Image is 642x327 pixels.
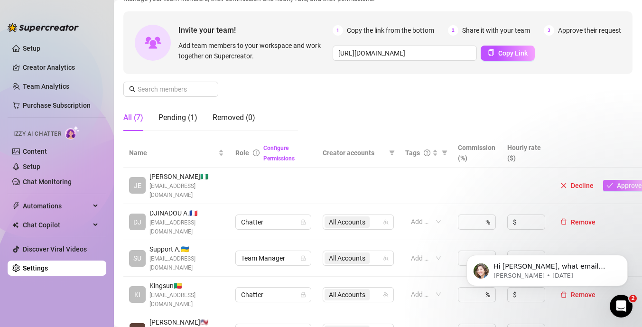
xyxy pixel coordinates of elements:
[158,112,197,123] div: Pending (1)
[149,208,224,218] span: DJINADOU A. 🇫🇷
[383,292,389,298] span: team
[23,178,72,186] a: Chat Monitoring
[448,25,458,36] span: 2
[383,255,389,261] span: team
[12,222,19,228] img: Chat Copilot
[178,24,333,36] span: Invite your team!
[213,112,255,123] div: Removed (0)
[13,130,61,139] span: Izzy AI Chatter
[452,235,642,301] iframe: Intercom notifications message
[129,148,216,158] span: Name
[263,145,295,162] a: Configure Permissions
[133,253,141,263] span: SU
[23,264,48,272] a: Settings
[440,146,449,160] span: filter
[149,182,224,200] span: [EMAIL_ADDRESS][DOMAIN_NAME]
[123,112,143,123] div: All (7)
[123,139,230,168] th: Name
[23,45,40,52] a: Setup
[23,245,87,253] a: Discover Viral Videos
[65,126,80,140] img: AI Chatter
[502,139,551,168] th: Hourly rate ($)
[424,149,430,156] span: question-circle
[452,139,502,168] th: Commission (%)
[462,25,530,36] span: Share it with your team
[629,295,637,302] span: 2
[610,295,633,318] iframe: Intercom live chat
[12,202,20,210] span: thunderbolt
[325,252,370,264] span: All Accounts
[325,289,370,300] span: All Accounts
[544,25,554,36] span: 3
[606,182,613,189] span: check
[560,182,567,189] span: close
[300,292,306,298] span: lock
[241,215,306,229] span: Chatter
[23,83,69,90] a: Team Analytics
[23,198,90,214] span: Automations
[383,219,389,225] span: team
[23,217,90,233] span: Chat Copilot
[149,254,224,272] span: [EMAIL_ADDRESS][DOMAIN_NAME]
[442,150,447,156] span: filter
[329,253,365,263] span: All Accounts
[149,218,224,236] span: [EMAIL_ADDRESS][DOMAIN_NAME]
[389,150,395,156] span: filter
[149,244,224,254] span: Support A. 🇺🇦
[300,219,306,225] span: lock
[138,84,205,94] input: Search members
[23,163,40,170] a: Setup
[488,49,494,56] span: copy
[329,290,365,300] span: All Accounts
[253,149,260,156] span: info-circle
[557,216,599,228] button: Remove
[333,25,343,36] span: 1
[325,216,370,228] span: All Accounts
[178,40,329,61] span: Add team members to your workspace and work together on Supercreator.
[23,148,47,155] a: Content
[560,218,567,225] span: delete
[387,146,397,160] span: filter
[241,251,306,265] span: Team Manager
[133,217,141,227] span: DJ
[149,291,224,309] span: [EMAIL_ADDRESS][DOMAIN_NAME]
[149,171,224,182] span: [PERSON_NAME] 🇳🇬
[558,25,621,36] span: Approve their request
[323,148,385,158] span: Creator accounts
[129,86,136,93] span: search
[498,49,528,57] span: Copy Link
[347,25,434,36] span: Copy the link from the bottom
[571,218,595,226] span: Remove
[134,290,140,300] span: KI
[23,98,99,113] a: Purchase Subscription
[300,255,306,261] span: lock
[617,182,642,189] span: Approve
[481,46,535,61] button: Copy Link
[23,60,99,75] a: Creator Analytics
[557,180,597,191] button: Decline
[235,149,249,157] span: Role
[571,182,594,189] span: Decline
[405,148,420,158] span: Tags
[8,23,79,32] img: logo-BBDzfeDw.svg
[134,180,141,191] span: JE
[149,280,224,291] span: Kingsun 🇧🇯
[329,217,365,227] span: All Accounts
[241,288,306,302] span: Chatter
